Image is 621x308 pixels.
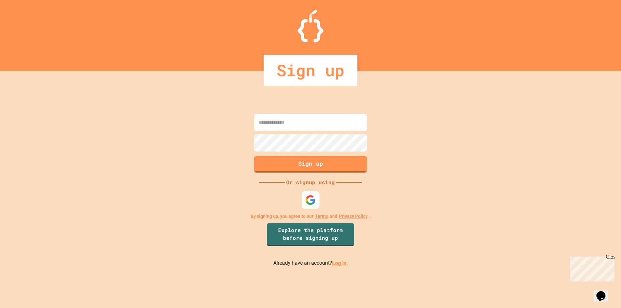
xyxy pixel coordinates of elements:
div: Chat with us now!Close [3,3,45,41]
iframe: chat widget [567,254,615,281]
div: Sign up [264,55,357,86]
a: Privacy Policy [339,213,368,220]
iframe: chat widget [594,282,615,302]
img: Logo.svg [298,10,323,42]
button: Sign up [254,156,367,173]
img: google-icon.svg [305,195,316,205]
p: Already have an account? [273,259,348,267]
a: Explore the platform before signing up [267,223,354,246]
p: By signing up, you agree to our and . [251,213,371,220]
a: Terms [315,213,328,220]
a: Log in. [332,260,348,266]
div: Or signup using [285,178,336,186]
